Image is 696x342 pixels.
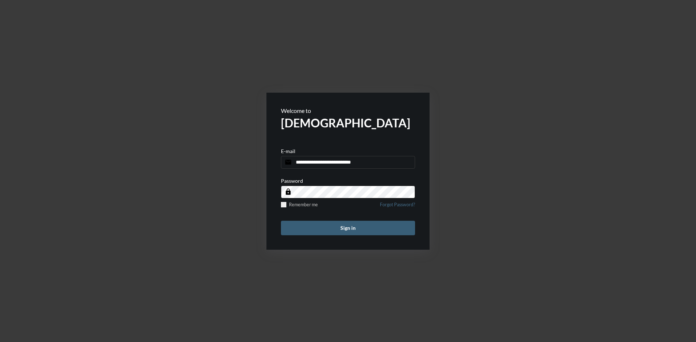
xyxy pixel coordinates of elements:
[281,148,295,154] p: E-mail
[281,116,415,130] h2: [DEMOGRAPHIC_DATA]
[281,178,303,184] p: Password
[281,221,415,235] button: Sign in
[380,202,415,212] a: Forgot Password?
[281,107,415,114] p: Welcome to
[281,202,318,207] label: Remember me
